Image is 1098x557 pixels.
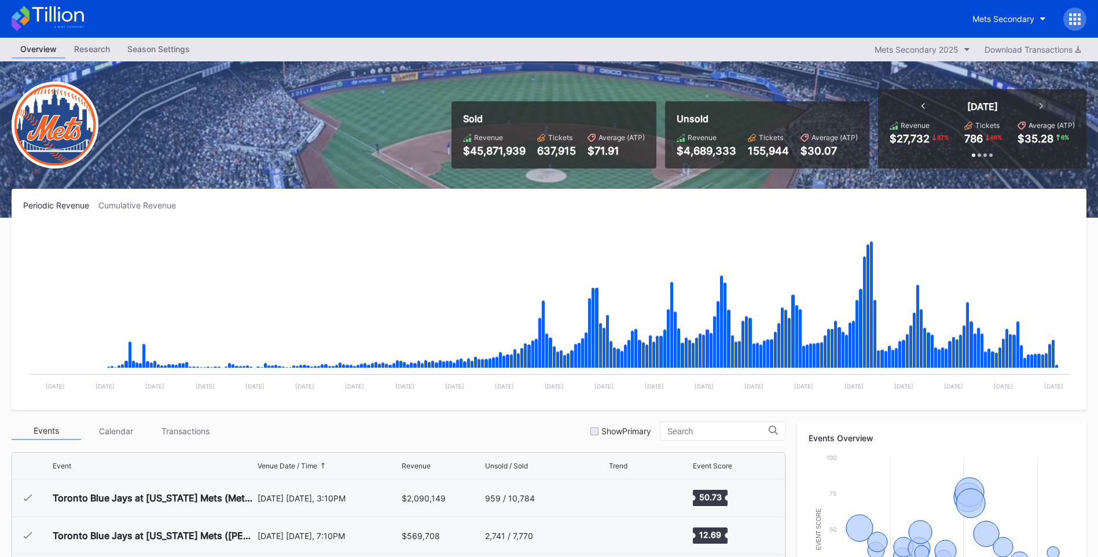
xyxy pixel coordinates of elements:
[894,383,913,390] text: [DATE]
[609,521,644,550] svg: Chart title
[53,461,71,470] div: Event
[402,493,446,503] div: $2,090,149
[345,383,364,390] text: [DATE]
[975,121,1000,130] div: Tickets
[829,526,836,533] text: 50
[609,461,627,470] div: Trend
[677,145,736,157] div: $4,689,333
[12,82,98,168] img: New-York-Mets-Transparent.png
[936,133,950,142] div: 87 %
[875,45,959,54] div: Mets Secondary 2025
[23,225,1075,398] svg: Chart title
[463,113,645,124] div: Sold
[1060,133,1070,142] div: 6 %
[46,383,65,390] text: [DATE]
[119,41,199,57] div: Season Settings
[485,461,528,470] div: Unsold / Sold
[395,383,414,390] text: [DATE]
[677,113,858,124] div: Unsold
[485,531,533,541] div: 2,741 / 7,770
[645,383,664,390] text: [DATE]
[829,490,836,497] text: 75
[12,41,65,58] a: Overview
[53,492,255,504] div: Toronto Blue Jays at [US_STATE] Mets (Mets Opening Day)
[744,383,763,390] text: [DATE]
[985,45,1081,54] div: Download Transactions
[695,383,714,390] text: [DATE]
[12,422,81,440] div: Events
[869,42,976,57] button: Mets Secondary 2025
[463,145,526,157] div: $45,871,939
[693,461,732,470] div: Event Score
[667,427,769,436] input: Search
[96,383,115,390] text: [DATE]
[65,41,119,57] div: Research
[609,483,644,512] svg: Chart title
[688,133,717,142] div: Revenue
[594,383,614,390] text: [DATE]
[759,133,783,142] div: Tickets
[402,461,431,470] div: Revenue
[800,145,858,157] div: $30.07
[972,14,1034,24] div: Mets Secondary
[53,530,255,541] div: Toronto Blue Jays at [US_STATE] Mets ([PERSON_NAME] Players Pin Giveaway)
[794,383,813,390] text: [DATE]
[258,461,317,470] div: Venue Date / Time
[445,383,464,390] text: [DATE]
[699,492,721,502] text: 50.73
[989,133,1003,142] div: 88 %
[811,133,858,142] div: Average (ATP)
[545,383,564,390] text: [DATE]
[994,383,1013,390] text: [DATE]
[402,531,440,541] div: $569,708
[495,383,514,390] text: [DATE]
[196,383,215,390] text: [DATE]
[944,383,963,390] text: [DATE]
[890,133,930,145] div: $27,732
[258,531,399,541] div: [DATE] [DATE], 7:10PM
[1044,383,1063,390] text: [DATE]
[587,145,645,157] div: $71.91
[809,433,1075,443] div: Events Overview
[258,493,399,503] div: [DATE] [DATE], 3:10PM
[979,42,1086,57] button: Download Transactions
[964,133,983,145] div: 786
[65,41,119,58] a: Research
[245,383,265,390] text: [DATE]
[145,383,164,390] text: [DATE]
[98,200,185,210] div: Cumulative Revenue
[81,422,150,440] div: Calendar
[844,383,864,390] text: [DATE]
[119,41,199,58] a: Season Settings
[598,133,645,142] div: Average (ATP)
[150,422,220,440] div: Transactions
[537,145,576,157] div: 637,915
[295,383,314,390] text: [DATE]
[1018,133,1053,145] div: $35.28
[1029,121,1075,130] div: Average (ATP)
[474,133,503,142] div: Revenue
[601,426,651,436] div: Show Primary
[816,508,822,550] text: Event Score
[901,121,930,130] div: Revenue
[748,145,789,157] div: 155,944
[967,101,998,112] div: [DATE]
[964,8,1055,30] button: Mets Secondary
[827,454,836,461] text: 100
[699,530,721,540] text: 12.69
[23,200,98,210] div: Periodic Revenue
[548,133,572,142] div: Tickets
[485,493,535,503] div: 959 / 10,784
